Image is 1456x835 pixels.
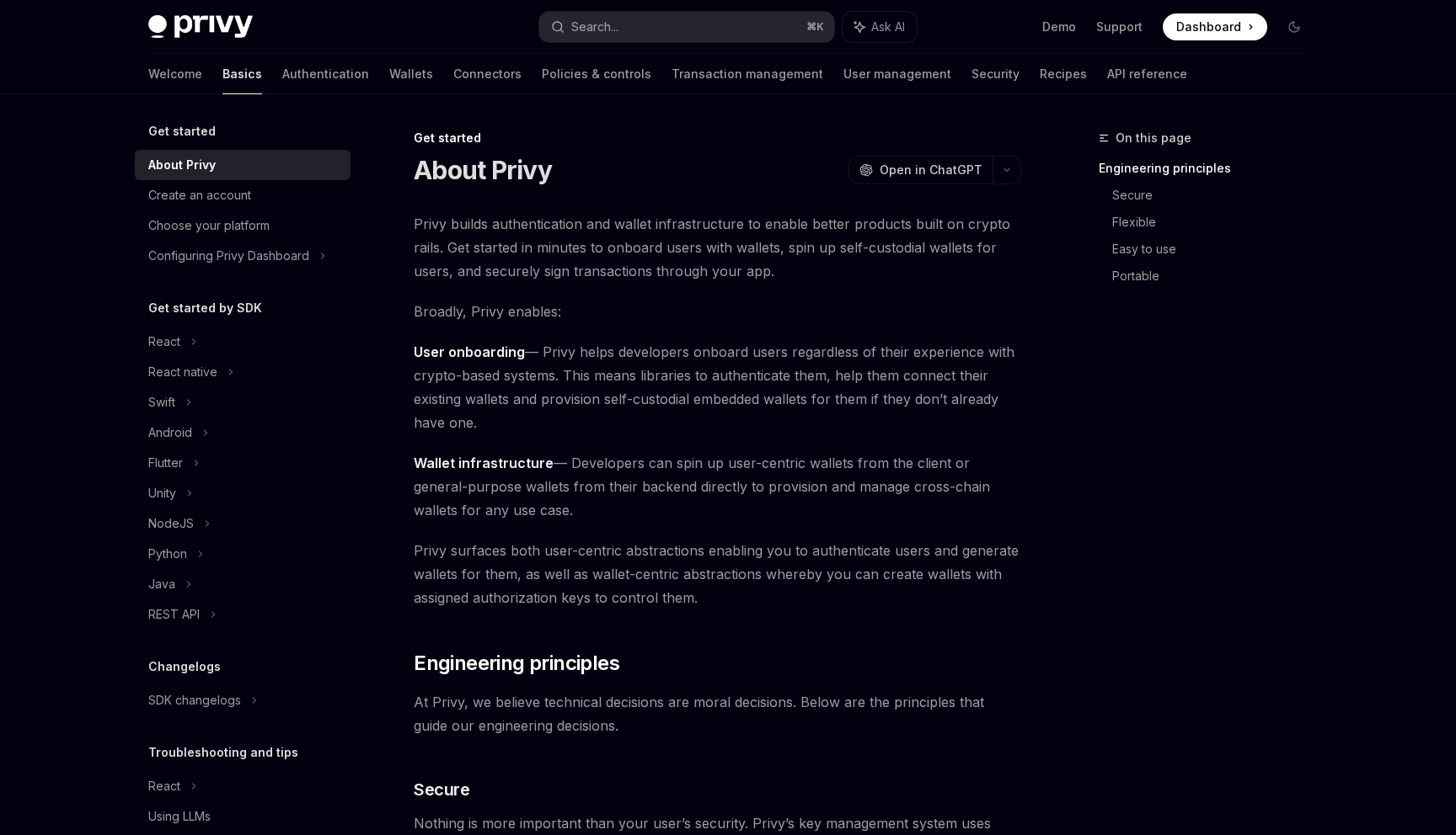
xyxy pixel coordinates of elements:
[135,210,351,241] a: Choose your platform
[414,155,552,185] h1: About Privy
[848,156,993,184] button: Open in ChatGPT
[148,185,251,205] div: Create an account
[1112,263,1321,290] a: Portable
[1040,54,1087,94] a: Recipes
[148,246,309,266] div: Configuring Privy Dashboard
[148,332,180,352] div: React
[148,215,270,236] div: Choose your platform
[871,19,905,35] span: Ask AI
[1116,128,1191,148] span: On this page
[1112,236,1321,263] a: Easy to use
[148,742,298,763] h5: Troubleshooting and tips
[148,483,176,503] div: Unity
[148,453,183,473] div: Flutter
[571,17,618,37] div: Search...
[539,12,834,42] button: Search...⌘K
[414,690,1021,737] span: At Privy, we believe technical decisions are moral decisions. Below are the principles that guide...
[1112,209,1321,236] a: Flexible
[135,180,351,210] a: Create an account
[414,300,1021,323] span: Broadly, Privy enables:
[148,298,262,318] h5: Get started by SDK
[135,801,351,832] a: Using LLMs
[148,15,253,39] img: dark logo
[148,544,187,564] div: Python
[414,130,1021,146] div: Get started
[148,806,211,827] div: Using LLMs
[414,650,619,677] span: Engineering principles
[389,54,433,94] a: Wallets
[1281,13,1308,40] button: Toggle dark mode
[282,54,369,94] a: Authentication
[148,423,192,443] div: Android
[222,54,262,94] a: Basics
[148,392,175,412] div: Swift
[148,776,180,796] div: React
[414,778,469,801] span: Secure
[880,162,982,178] span: Open in ChatGPT
[148,155,216,175] div: About Privy
[135,150,351,180] a: About Privy
[148,604,200,625] div: REST API
[414,455,554,471] strong: Wallet infrastructure
[972,54,1020,94] a: Security
[1096,19,1143,35] a: Support
[672,54,823,94] a: Transaction management
[1099,155,1321,182] a: Engineering principles
[1107,54,1187,94] a: API reference
[1163,13,1267,40] a: Dashboard
[414,340,1021,434] span: — Privy helps developers onboard users regardless of their experience with crypto-based systems. ...
[414,343,525,360] strong: User onboarding
[148,362,217,382] div: React native
[414,212,1021,283] span: Privy builds authentication and wallet infrastructure to enable better products built on crypto r...
[1112,182,1321,209] a: Secure
[843,12,917,42] button: Ask AI
[148,54,202,94] a: Welcome
[148,121,216,141] h5: Get started
[414,451,1021,522] span: — Developers can spin up user-centric wallets from the client or general-purpose wallets from the...
[148,574,175,594] div: Java
[843,54,951,94] a: User management
[148,657,221,677] h5: Changelogs
[1176,19,1241,35] span: Dashboard
[806,20,824,34] span: ⌘ K
[1042,19,1076,35] a: Demo
[542,54,651,94] a: Policies & controls
[148,690,241,710] div: SDK changelogs
[414,539,1021,609] span: Privy surfaces both user-centric abstractions enabling you to authenticate users and generate wal...
[453,54,522,94] a: Connectors
[148,513,194,534] div: NodeJS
